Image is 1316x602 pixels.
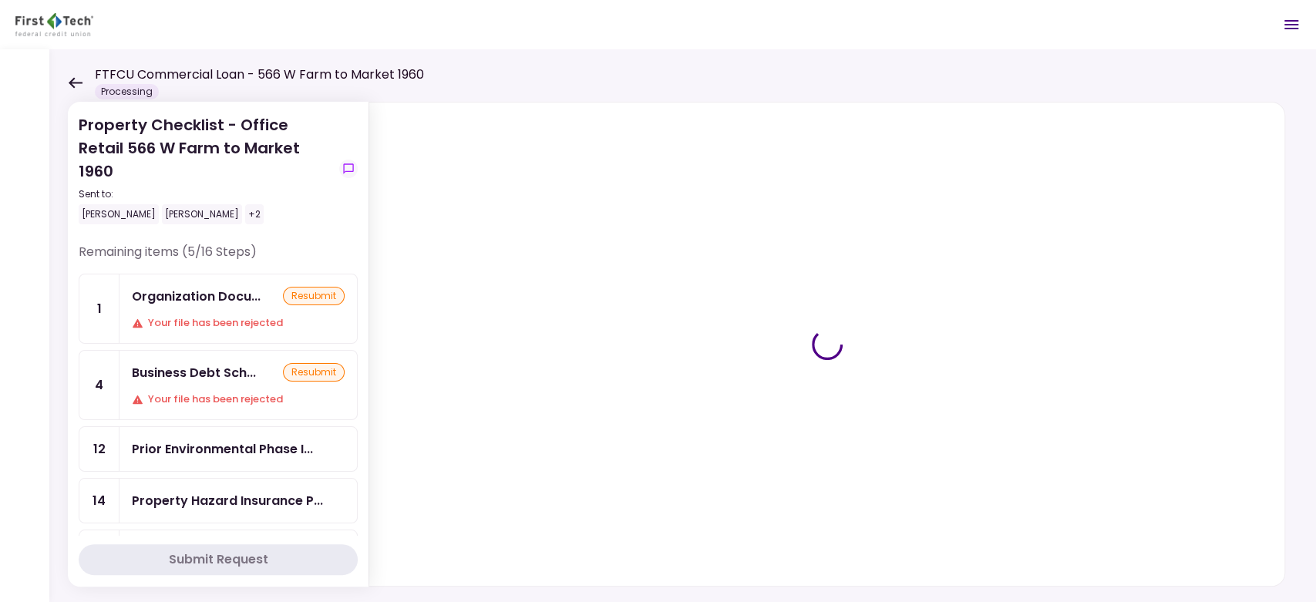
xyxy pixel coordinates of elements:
[245,204,264,224] div: +2
[79,530,358,575] a: 15Rent Roll and Past Due Affidavit
[79,243,358,274] div: Remaining items (5/16 Steps)
[79,204,159,224] div: [PERSON_NAME]
[79,426,358,472] a: 12Prior Environmental Phase I and/or Phase II
[79,530,119,574] div: 15
[79,478,358,523] a: 14Property Hazard Insurance Policy and Liability Insurance Policy
[283,363,345,382] div: resubmit
[283,287,345,305] div: resubmit
[15,13,93,36] img: Partner icon
[95,66,424,84] h1: FTFCU Commercial Loan - 566 W Farm to Market 1960
[79,350,358,420] a: 4Business Debt ScheduleresubmitYour file has been rejected
[1273,6,1310,43] button: Open menu
[162,204,242,224] div: [PERSON_NAME]
[132,491,323,510] div: Property Hazard Insurance Policy and Liability Insurance Policy
[132,315,345,331] div: Your file has been rejected
[132,439,313,459] div: Prior Environmental Phase I and/or Phase II
[79,274,358,344] a: 1Organization Documents for Borrowing EntityresubmitYour file has been rejected
[79,187,333,201] div: Sent to:
[132,363,256,382] div: Business Debt Schedule
[339,160,358,178] button: show-messages
[79,544,358,575] button: Submit Request
[132,287,261,306] div: Organization Documents for Borrowing Entity
[132,392,345,407] div: Your file has been rejected
[79,427,119,471] div: 12
[169,550,268,569] div: Submit Request
[79,351,119,419] div: 4
[79,274,119,343] div: 1
[79,113,333,224] div: Property Checklist - Office Retail 566 W Farm to Market 1960
[79,479,119,523] div: 14
[95,84,159,99] div: Processing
